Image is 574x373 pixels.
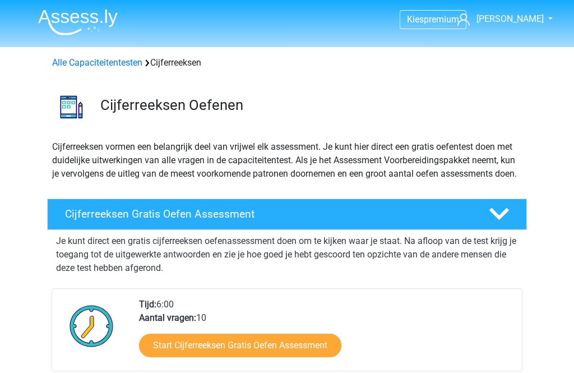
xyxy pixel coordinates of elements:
p: Je kunt direct een gratis cijferreeksen oefenassessment doen om te kijken waar je staat. Na afloo... [56,234,518,275]
a: Alle Capaciteitentesten [52,57,142,68]
p: Cijferreeksen vormen een belangrijk deel van vrijwel elk assessment. Je kunt hier direct een grat... [52,140,522,181]
img: Klok [63,298,120,354]
div: Cijferreeksen [48,56,526,70]
h3: Cijferreeksen Oefenen [100,96,518,114]
b: Aantal vragen: [139,312,196,323]
a: [PERSON_NAME] [453,12,545,26]
h4: Cijferreeksen Gratis Oefen Assessment [65,208,471,220]
a: Start Cijferreeksen Gratis Oefen Assessment [139,334,341,357]
span: premium [424,14,459,25]
a: Cijferreeksen Gratis Oefen Assessment [43,199,531,230]
b: Tijd: [139,299,156,310]
span: [PERSON_NAME] [476,13,544,24]
img: cijferreeksen [48,83,95,131]
a: Kiespremium [400,12,466,27]
span: Kies [407,14,424,25]
div: 6:00 10 [131,298,521,371]
img: Assessly [38,9,118,35]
